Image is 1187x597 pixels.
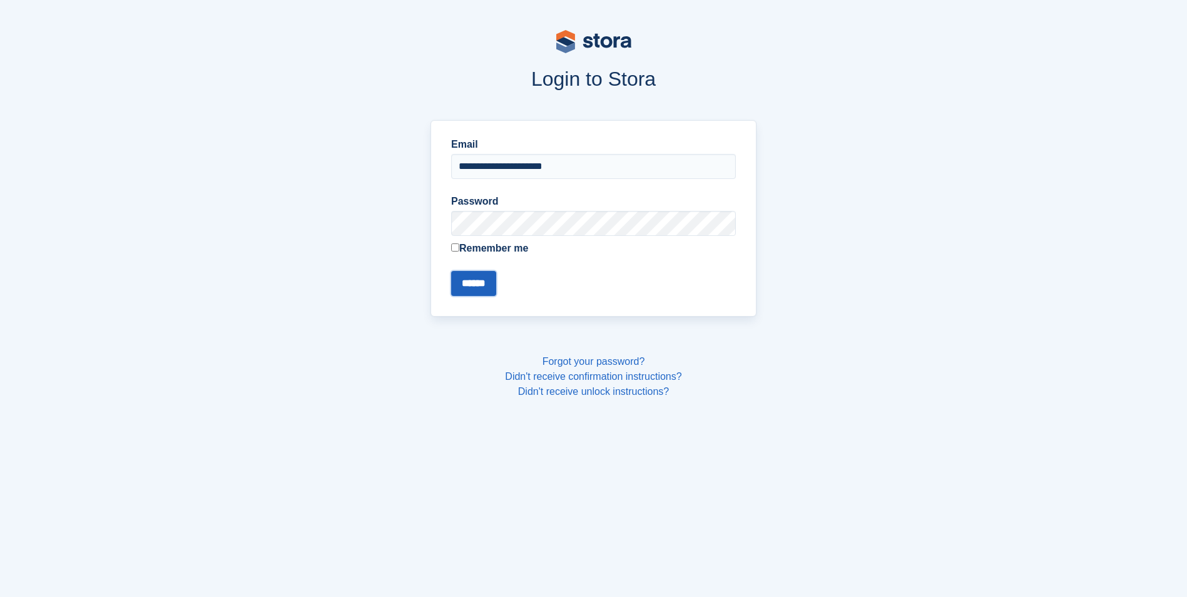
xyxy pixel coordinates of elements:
[556,30,631,53] img: stora-logo-53a41332b3708ae10de48c4981b4e9114cc0af31d8433b30ea865607fb682f29.svg
[451,243,459,252] input: Remember me
[451,194,736,209] label: Password
[451,241,736,256] label: Remember me
[192,68,996,90] h1: Login to Stora
[543,356,645,367] a: Forgot your password?
[451,137,736,152] label: Email
[505,371,681,382] a: Didn't receive confirmation instructions?
[518,386,669,397] a: Didn't receive unlock instructions?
